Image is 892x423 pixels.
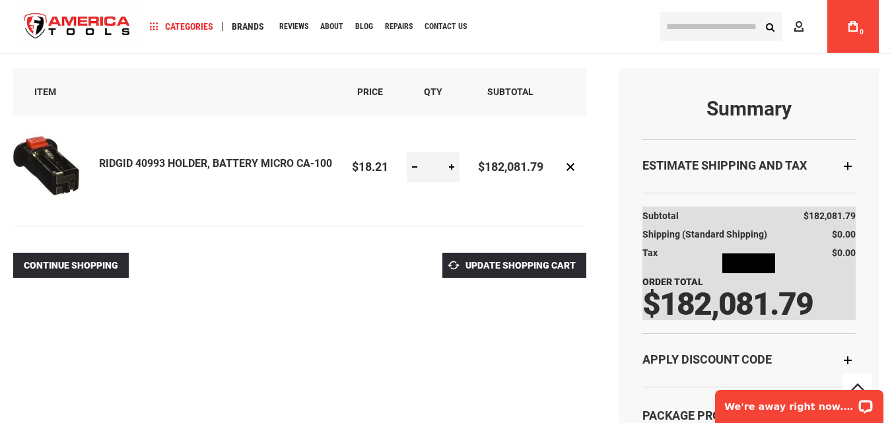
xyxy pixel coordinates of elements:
a: About [314,18,349,36]
button: Update Shopping Cart [442,253,586,278]
span: 0 [860,28,864,36]
a: Blog [349,18,379,36]
span: Continue Shopping [24,260,118,271]
a: Repairs [379,18,419,36]
span: About [320,22,343,30]
span: Categories [150,22,213,31]
a: Brands [226,18,270,36]
a: Continue Shopping [13,253,129,278]
button: Search [757,14,782,39]
strong: Estimate Shipping and Tax [642,158,807,172]
a: RIDGID 40993 HOLDER, BATTERY MICRO CA-100 [13,133,99,202]
span: Brands [232,22,264,31]
img: Loading... [722,253,775,273]
span: Reviews [279,22,308,30]
span: $18.21 [352,160,388,174]
span: Subtotal [487,86,533,97]
span: Blog [355,22,373,30]
span: Contact Us [425,22,467,30]
strong: Apply Discount Code [642,352,772,366]
img: America Tools [13,2,141,51]
a: store logo [13,2,141,51]
span: Repairs [385,22,413,30]
span: $182,081.79 [478,160,543,174]
span: Item [34,86,56,97]
a: Categories [144,18,219,36]
span: Qty [424,86,442,97]
strong: Summary [642,98,856,119]
img: RIDGID 40993 HOLDER, BATTERY MICRO CA-100 [13,133,79,199]
a: RIDGID 40993 HOLDER, BATTERY MICRO CA-100 [99,157,332,170]
a: Contact Us [419,18,473,36]
a: Reviews [273,18,314,36]
span: Update Shopping Cart [465,260,576,271]
iframe: LiveChat chat widget [706,381,892,423]
span: Price [357,86,383,97]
